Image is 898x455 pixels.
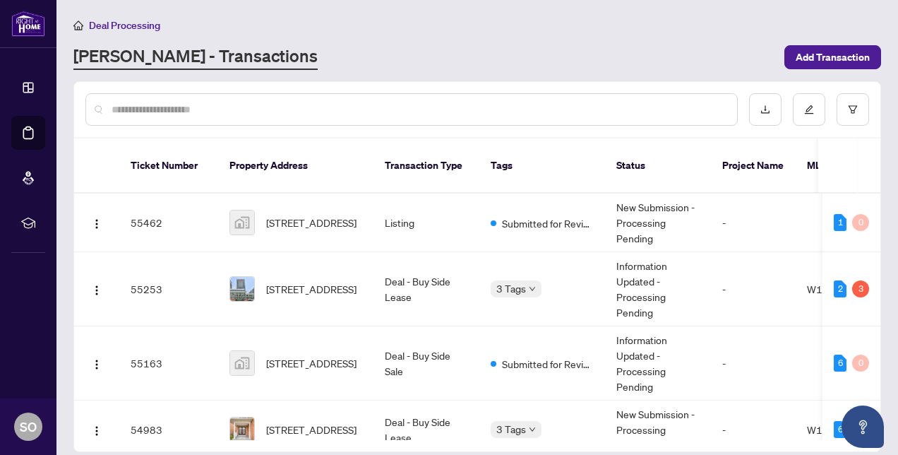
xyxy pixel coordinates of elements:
[529,285,536,292] span: down
[796,46,870,69] span: Add Transaction
[230,351,254,375] img: thumbnail-img
[502,215,594,231] span: Submitted for Review
[605,194,711,252] td: New Submission - Processing Pending
[496,421,526,437] span: 3 Tags
[91,218,102,230] img: Logo
[793,93,825,126] button: edit
[496,280,526,297] span: 3 Tags
[502,356,594,372] span: Submitted for Review
[119,194,218,252] td: 55462
[479,138,605,194] th: Tags
[529,426,536,433] span: down
[834,421,846,438] div: 6
[91,425,102,437] img: Logo
[119,252,218,326] td: 55253
[837,93,869,126] button: filter
[230,211,254,235] img: thumbnail-img
[834,355,846,372] div: 6
[848,105,858,114] span: filter
[834,214,846,231] div: 1
[807,283,867,295] span: W12368317
[89,19,160,32] span: Deal Processing
[605,326,711,401] td: Information Updated - Processing Pending
[266,355,357,371] span: [STREET_ADDRESS]
[804,105,814,114] span: edit
[760,105,770,114] span: download
[796,138,880,194] th: MLS #
[266,215,357,230] span: [STREET_ADDRESS]
[85,278,108,300] button: Logo
[91,359,102,370] img: Logo
[711,326,796,401] td: -
[230,277,254,301] img: thumbnail-img
[11,11,45,37] img: logo
[852,355,869,372] div: 0
[266,422,357,437] span: [STREET_ADDRESS]
[373,138,479,194] th: Transaction Type
[711,194,796,252] td: -
[218,138,373,194] th: Property Address
[605,252,711,326] td: Information Updated - Processing Pending
[91,285,102,296] img: Logo
[85,352,108,374] button: Logo
[85,418,108,441] button: Logo
[605,138,711,194] th: Status
[852,280,869,297] div: 3
[73,45,318,70] a: [PERSON_NAME] - Transactions
[119,138,218,194] th: Ticket Number
[834,280,846,297] div: 2
[85,211,108,234] button: Logo
[73,20,83,30] span: home
[373,252,479,326] td: Deal - Buy Side Lease
[784,45,881,69] button: Add Transaction
[373,194,479,252] td: Listing
[749,93,782,126] button: download
[119,326,218,401] td: 55163
[230,418,254,442] img: thumbnail-img
[852,214,869,231] div: 0
[711,138,796,194] th: Project Name
[20,417,37,437] span: SO
[266,281,357,297] span: [STREET_ADDRESS]
[842,406,884,448] button: Open asap
[711,252,796,326] td: -
[373,326,479,401] td: Deal - Buy Side Sale
[807,423,867,436] span: W12281634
